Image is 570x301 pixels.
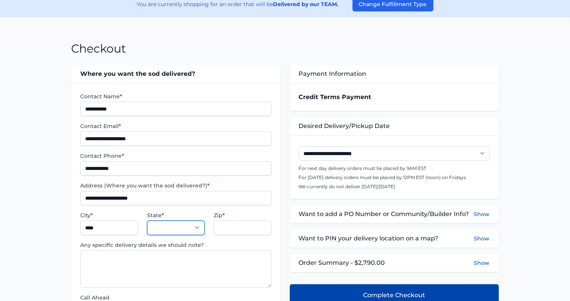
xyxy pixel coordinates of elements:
label: Contact Email [80,122,271,130]
h1: Checkout [71,42,126,56]
p: For next day delivery orders must be placed by 9AM EST [299,165,490,171]
button: Show [474,259,490,267]
p: We currently do not deliver [DATE]/[DATE] [299,184,490,190]
strong: Delivered by our TEAM. [273,1,339,8]
label: Address (Where you want the sod delivered?) [80,182,271,189]
div: Where you want the sod delivered? [71,65,280,83]
p: For [DATE] delivery orders must be placed by 12PM EST (noon) on Fridays. [299,175,490,181]
label: Any specific delivery details we should note? [80,241,271,249]
label: State [147,211,205,219]
span: Order Summary - $2,790.00 [299,258,385,267]
div: Payment Information [290,65,499,83]
span: Complete Checkout [363,291,425,300]
label: City [80,211,138,219]
div: Desired Delivery/Pickup Date [290,117,499,135]
label: Contact Phone [80,152,271,160]
label: Zip [214,211,271,219]
label: Contact Name [80,93,271,100]
button: Show [474,234,490,243]
button: Show [474,210,490,219]
span: Want to PIN your delivery location on a map? [299,234,438,243]
span: Want to add a PO Number or Community/Builder Info? [299,210,469,219]
strong: Credit Terms Payment [299,93,372,101]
